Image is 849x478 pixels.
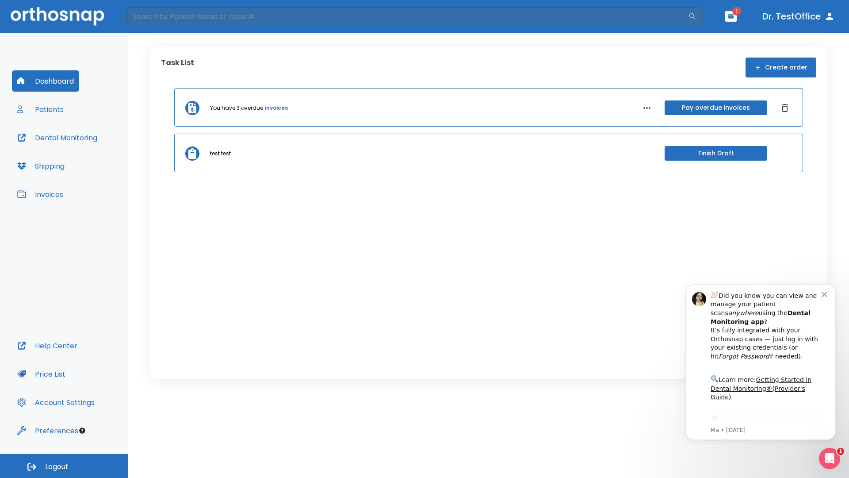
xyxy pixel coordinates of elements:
[12,155,70,177] button: Shipping
[778,101,792,115] button: Dismiss
[837,448,844,455] span: 1
[12,184,69,205] button: Invoices
[126,8,688,25] input: Search by Patient Name or Case #
[12,420,84,441] button: Preferences
[12,99,69,120] button: Patients
[732,7,741,15] span: 1
[672,276,849,445] iframe: Intercom notifications message
[38,141,117,157] a: App Store
[161,58,194,77] p: Task List
[150,14,157,21] button: Dismiss notification
[819,448,840,469] iframe: Intercom live chat
[12,392,100,413] button: Account Settings
[12,70,79,92] button: Dashboard
[38,150,150,158] p: Message from Ma, sent 6w ago
[12,335,83,356] button: Help Center
[38,139,150,184] div: Download the app: | ​ Let us know if you need help getting started!
[746,58,816,77] button: Create order
[265,104,288,112] a: invoices
[759,8,838,24] button: Dr. TestOffice
[665,100,767,115] button: Pay overdue invoices
[11,7,104,25] img: Orthosnap
[45,462,69,472] span: Logout
[665,146,767,161] button: Finish Draft
[12,127,103,148] button: Dental Monitoring
[12,363,71,385] button: Price List
[210,104,263,112] p: You have 3 overdue
[78,427,86,435] div: Tooltip anchor
[210,150,231,158] p: test test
